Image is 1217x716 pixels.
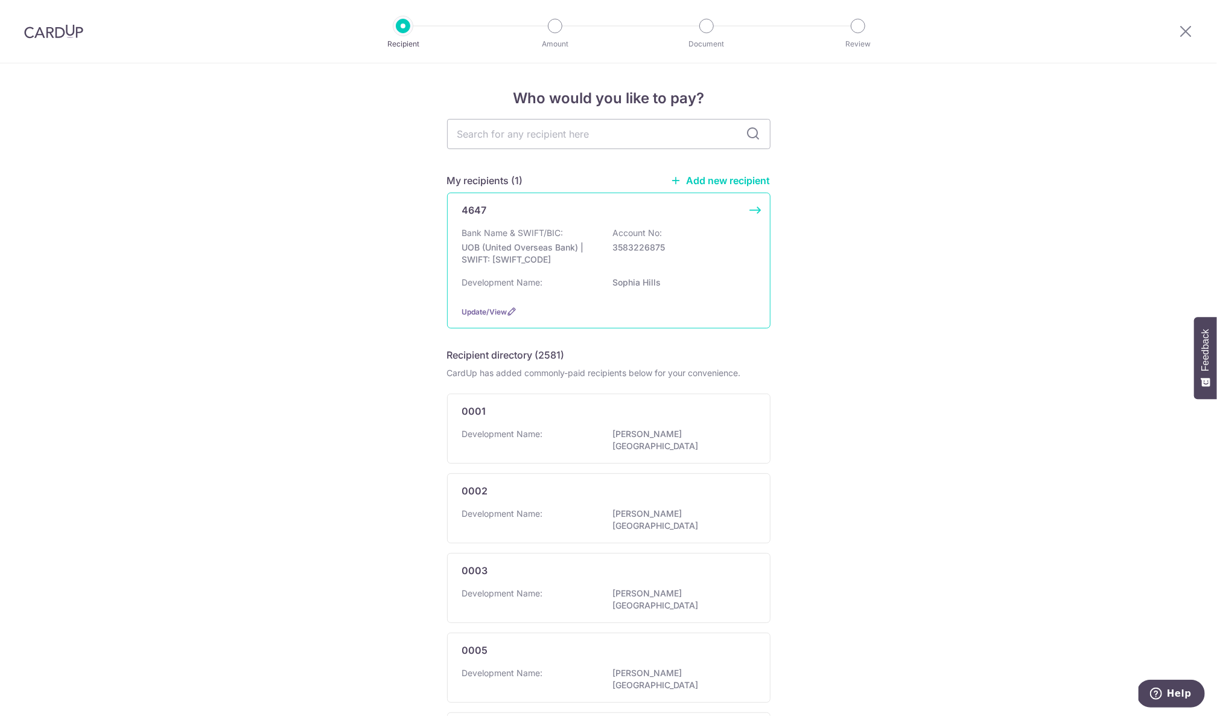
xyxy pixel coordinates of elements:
a: Update/View [462,307,507,316]
p: Amount [510,38,600,50]
img: CardUp [24,24,83,39]
p: Development Name: [462,667,543,679]
p: Development Name: [462,508,543,520]
p: [PERSON_NAME][GEOGRAPHIC_DATA] [613,587,748,612]
input: Search for any recipient here [447,119,771,149]
p: Recipient [358,38,448,50]
p: [PERSON_NAME][GEOGRAPHIC_DATA] [613,508,748,532]
span: Feedback [1200,329,1211,371]
p: 0003 [462,563,488,578]
p: 0005 [462,643,488,657]
p: 0002 [462,484,488,498]
p: [PERSON_NAME][GEOGRAPHIC_DATA] [613,667,748,691]
p: 3583226875 [613,241,748,254]
p: Development Name: [462,587,543,599]
p: Bank Name & SWIFT/BIC: [462,227,564,239]
p: Review [813,38,903,50]
iframe: Opens a widget where you can find more information [1139,680,1205,710]
h4: Who would you like to pay? [447,88,771,109]
p: Development Name: [462,428,543,440]
p: UOB (United Overseas Bank) | SWIFT: [SWIFT_CODE] [462,241,597,266]
p: Account No: [613,227,663,239]
a: Add new recipient [671,174,771,187]
p: Document [662,38,751,50]
p: Development Name: [462,276,543,289]
h5: My recipients (1) [447,173,523,188]
p: 0001 [462,404,486,418]
button: Feedback - Show survey [1194,317,1217,399]
h5: Recipient directory (2581) [447,348,565,362]
div: CardUp has added commonly-paid recipients below for your convenience. [447,367,771,379]
p: 4647 [462,203,487,217]
p: [PERSON_NAME][GEOGRAPHIC_DATA] [613,428,748,452]
p: Sophia Hills [613,276,748,289]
